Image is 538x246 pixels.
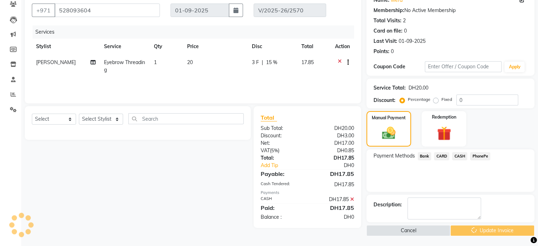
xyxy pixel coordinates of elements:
span: Vat [261,147,270,154]
div: Discount: [255,132,307,139]
span: PhonePe [470,152,490,160]
div: DH3.00 [307,132,359,139]
div: 2 [403,17,406,24]
button: Apply [504,62,525,72]
div: No Active Membership [374,7,527,14]
div: CASH [255,196,307,203]
div: Payable: [255,170,307,178]
div: ( ) [255,147,307,154]
th: Action [331,39,354,55]
div: 0 [404,27,407,35]
div: Cash Tendered: [255,181,307,188]
div: DH20.00 [307,125,359,132]
div: Description: [374,201,402,208]
label: Manual Payment [372,115,406,121]
button: +971 [32,4,55,17]
div: Total Visits: [374,17,401,24]
div: DH17.85 [307,204,359,212]
span: 3 F [251,59,259,66]
div: Sub Total: [255,125,307,132]
div: Paid: [255,204,307,212]
img: _cash.svg [378,125,400,141]
input: Search [128,113,244,124]
span: 15 % [266,59,277,66]
div: DH20.00 [409,84,428,92]
div: Card on file: [374,27,403,35]
a: Add Tip [255,162,316,169]
div: Points: [374,48,389,55]
th: Disc [247,39,297,55]
span: 20 [187,59,193,65]
div: Service Total: [374,84,406,92]
div: DH17.85 [307,196,359,203]
label: Redemption [432,114,456,120]
div: DH17.85 [307,170,359,178]
div: DH0.85 [307,147,359,154]
div: DH0 [307,213,359,221]
th: Stylist [32,39,100,55]
span: [PERSON_NAME] [36,59,76,65]
span: CASH [452,152,467,160]
span: | [261,59,263,66]
div: Membership: [374,7,404,14]
label: Percentage [408,96,430,103]
th: Price [183,39,248,55]
div: Net: [255,139,307,147]
img: _gift.svg [433,125,456,142]
div: DH0 [316,162,359,169]
span: Bank [418,152,432,160]
span: 5% [271,148,278,153]
div: Discount: [374,97,395,104]
label: Fixed [441,96,452,103]
button: Cancel [366,225,451,236]
div: Total: [255,154,307,162]
th: Qty [150,39,183,55]
div: Payments [261,190,354,196]
div: DH17.00 [307,139,359,147]
div: 0 [391,48,394,55]
span: Total [261,114,277,121]
div: Balance : [255,213,307,221]
th: Total [297,39,331,55]
div: Services [33,25,359,39]
span: Eyebrow Threading [104,59,145,73]
div: Coupon Code [374,63,425,70]
div: 01-09-2025 [399,38,426,45]
span: 1 [154,59,157,65]
span: 17.85 [301,59,314,65]
th: Service [100,39,150,55]
div: DH17.85 [307,181,359,188]
span: Payment Methods [374,152,415,160]
span: CARD [434,152,449,160]
input: Search by Name/Mobile/Email/Code [54,4,160,17]
div: DH17.85 [307,154,359,162]
div: Last Visit: [374,38,397,45]
input: Enter Offer / Coupon Code [425,61,502,72]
